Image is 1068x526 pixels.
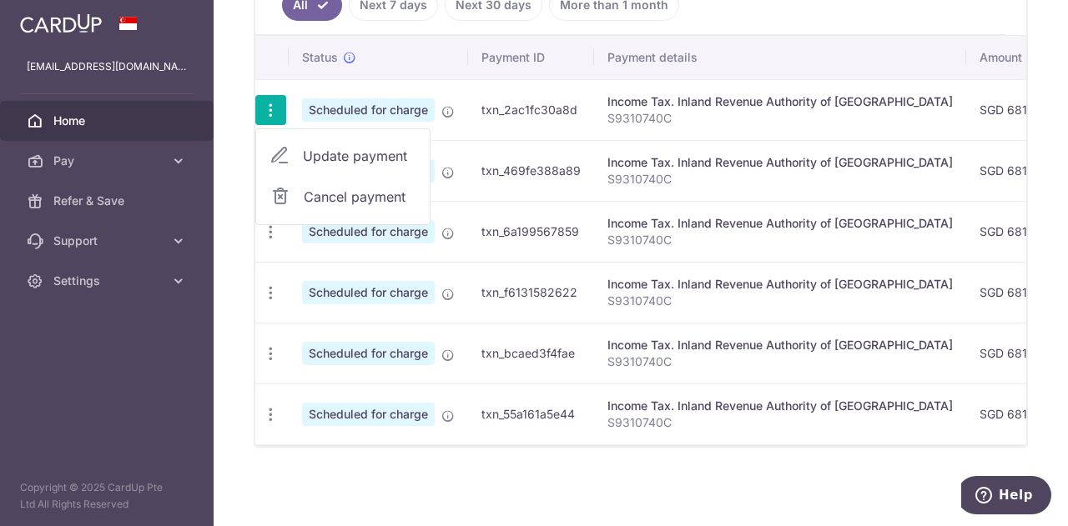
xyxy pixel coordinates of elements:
td: txn_bcaed3f4fae [468,323,594,383]
td: txn_2ac1fc30a8d [468,79,594,140]
th: Payment details [594,36,966,79]
span: Pay [53,153,164,169]
td: txn_55a161a5e44 [468,383,594,444]
div: Income Tax. Inland Revenue Authority of [GEOGRAPHIC_DATA] [607,154,953,171]
span: Scheduled for charge [302,342,435,365]
p: S9310740C [607,232,953,248]
div: Income Tax. Inland Revenue Authority of [GEOGRAPHIC_DATA] [607,276,953,293]
p: S9310740C [607,414,953,431]
span: Home [53,113,164,129]
p: S9310740C [607,171,953,188]
p: S9310740C [607,293,953,309]
span: Scheduled for charge [302,98,435,122]
span: Refer & Save [53,193,164,209]
iframe: Opens a widget where you can find more information [961,476,1051,518]
p: S9310740C [607,110,953,127]
p: [EMAIL_ADDRESS][DOMAIN_NAME] [27,58,187,75]
td: SGD 681.47 [966,323,1058,383]
span: Status [302,49,338,66]
div: Income Tax. Inland Revenue Authority of [GEOGRAPHIC_DATA] [607,337,953,353]
span: Amount [980,49,1022,66]
p: S9310740C [607,353,953,370]
img: CardUp [20,13,102,33]
span: Settings [53,273,164,289]
th: Payment ID [468,36,594,79]
td: SGD 681.47 [966,383,1058,444]
td: SGD 681.47 [966,79,1058,140]
td: SGD 681.47 [966,262,1058,323]
td: txn_f6131582622 [468,262,594,323]
td: txn_6a199567859 [468,201,594,262]
div: Income Tax. Inland Revenue Authority of [GEOGRAPHIC_DATA] [607,93,953,110]
span: Scheduled for charge [302,220,435,243]
span: Support [53,233,164,249]
div: Income Tax. Inland Revenue Authority of [GEOGRAPHIC_DATA] [607,398,953,414]
div: Income Tax. Inland Revenue Authority of [GEOGRAPHIC_DATA] [607,215,953,232]
span: Scheduled for charge [302,403,435,426]
span: Scheduled for charge [302,281,435,304]
td: SGD 681.47 [966,201,1058,262]
td: SGD 681.47 [966,140,1058,201]
td: txn_469fe388a89 [468,140,594,201]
